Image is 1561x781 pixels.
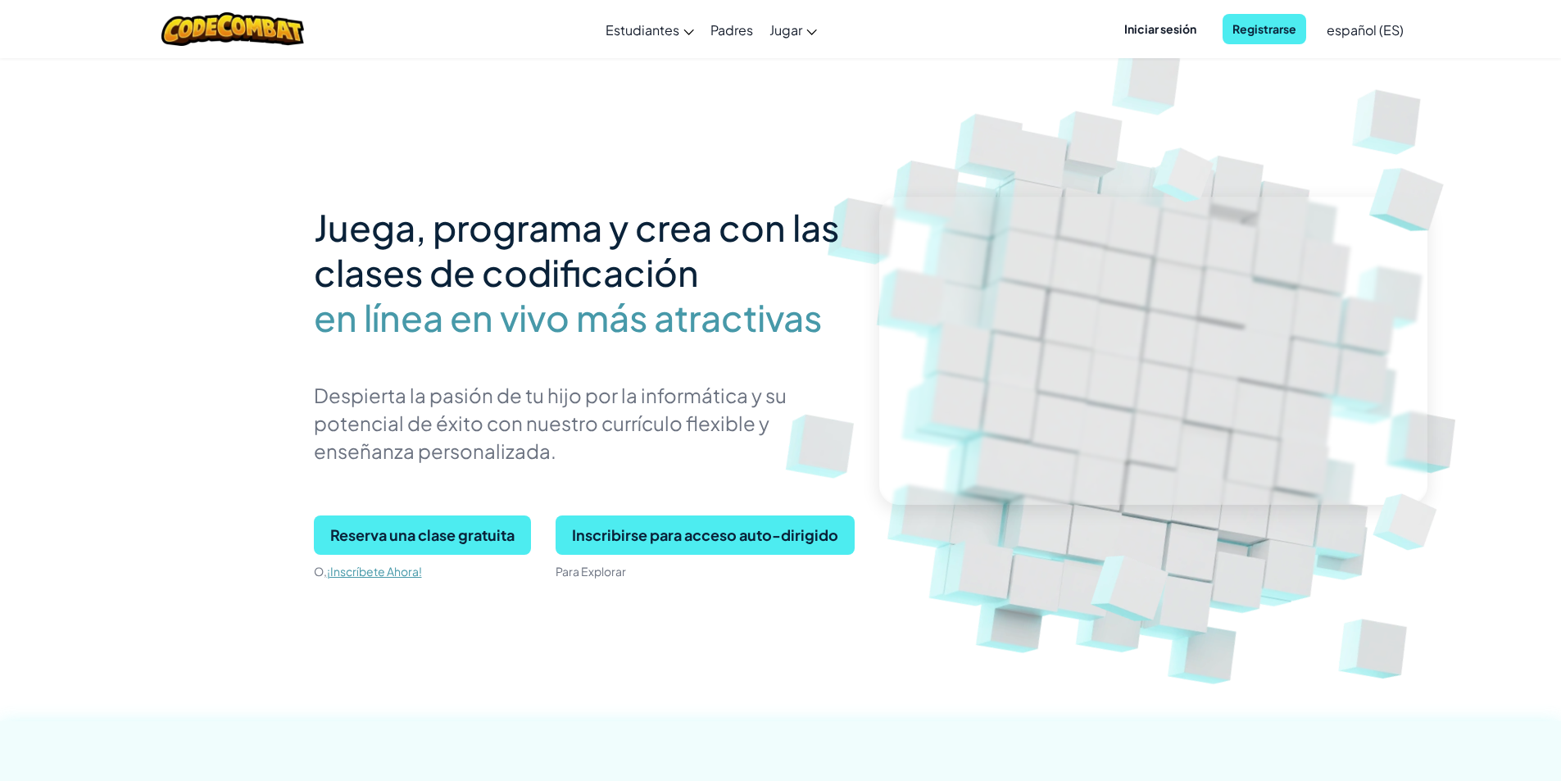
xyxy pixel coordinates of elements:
[556,564,626,579] span: Para Explorar
[1348,467,1468,575] img: Overlap cubes
[1223,14,1306,44] button: Registrarse
[1327,21,1404,39] span: español (ES)
[702,7,761,52] a: Padres
[327,564,422,579] a: ¡Inscríbete Ahora!
[314,515,531,555] button: Reserva una clase gratuita
[769,21,802,39] span: Jugar
[161,12,305,46] img: CodeCombat logo
[314,564,327,579] span: O,
[314,295,822,340] span: en línea en vivo más atractivas
[314,381,855,465] p: Despierta la pasión de tu hijo por la informática y su potencial de éxito con nuestro currículo f...
[1060,509,1209,655] img: Overlap cubes
[606,21,679,39] span: Estudiantes
[761,7,825,52] a: Jugar
[1318,7,1412,52] a: español (ES)
[597,7,702,52] a: Estudiantes
[314,204,839,295] span: Juega, programa y crea con las clases de codificación
[1114,14,1206,44] button: Iniciar sesión
[1128,121,1243,225] img: Overlap cubes
[556,515,855,555] button: Inscribirse para acceso auto-dirigido
[1340,123,1482,262] img: Overlap cubes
